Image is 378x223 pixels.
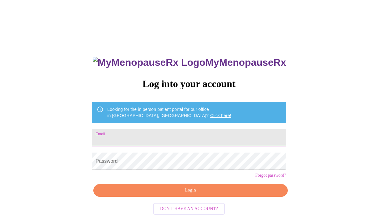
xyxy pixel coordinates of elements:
[93,57,286,68] h3: MyMenopauseRx
[152,206,226,211] a: Don't have an account?
[160,205,218,213] span: Don't have an account?
[210,113,231,118] a: Click here!
[107,104,231,121] div: Looking for the in person patient portal for our office in [GEOGRAPHIC_DATA], [GEOGRAPHIC_DATA]?
[153,203,225,215] button: Don't have an account?
[255,173,286,178] a: Forgot password?
[93,57,205,68] img: MyMenopauseRx Logo
[93,184,287,197] button: Login
[100,187,280,194] span: Login
[92,78,286,90] h3: Log into your account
